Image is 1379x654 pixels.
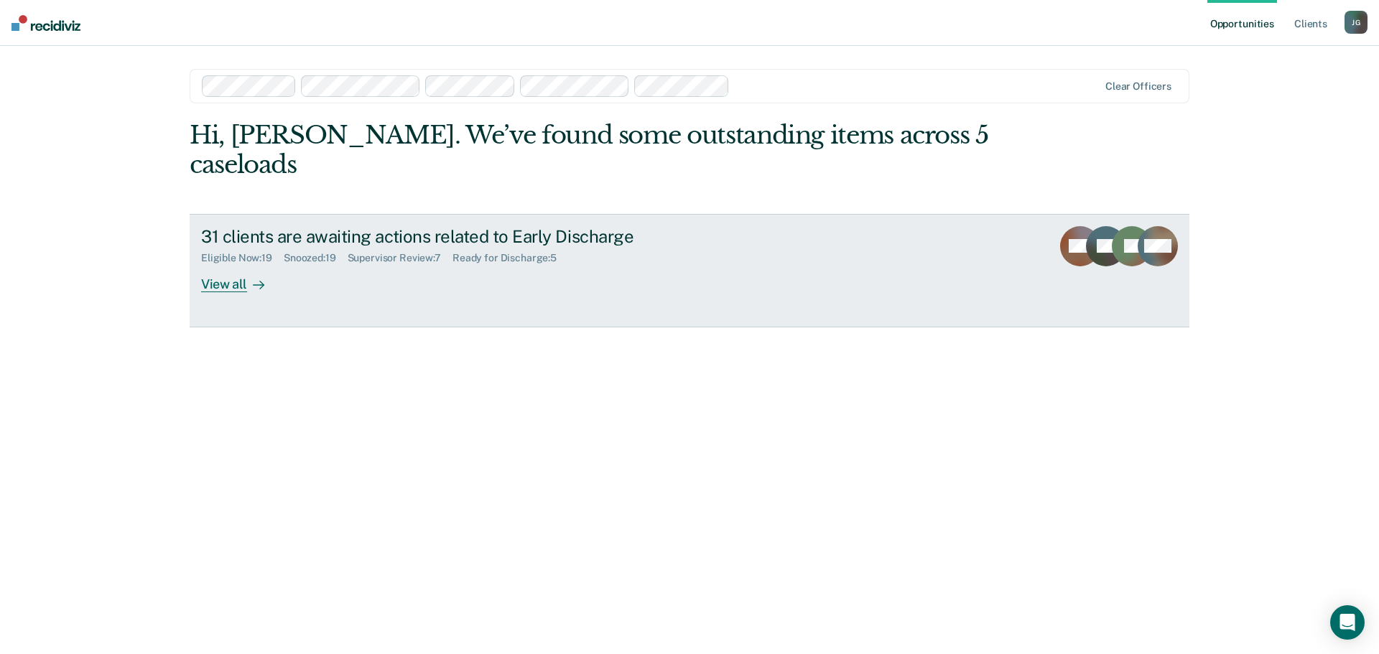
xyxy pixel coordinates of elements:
div: Clear officers [1105,80,1171,93]
img: Recidiviz [11,15,80,31]
div: Open Intercom Messenger [1330,605,1365,640]
div: View all [201,264,282,292]
div: Hi, [PERSON_NAME]. We’ve found some outstanding items across 5 caseloads [190,121,990,179]
div: Supervisor Review : 7 [348,252,452,264]
div: J G [1345,11,1368,34]
div: Snoozed : 19 [284,252,348,264]
button: JG [1345,11,1368,34]
a: 31 clients are awaiting actions related to Early DischargeEligible Now:19Snoozed:19Supervisor Rev... [190,214,1189,327]
div: Eligible Now : 19 [201,252,284,264]
div: 31 clients are awaiting actions related to Early Discharge [201,226,705,247]
div: Ready for Discharge : 5 [452,252,568,264]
